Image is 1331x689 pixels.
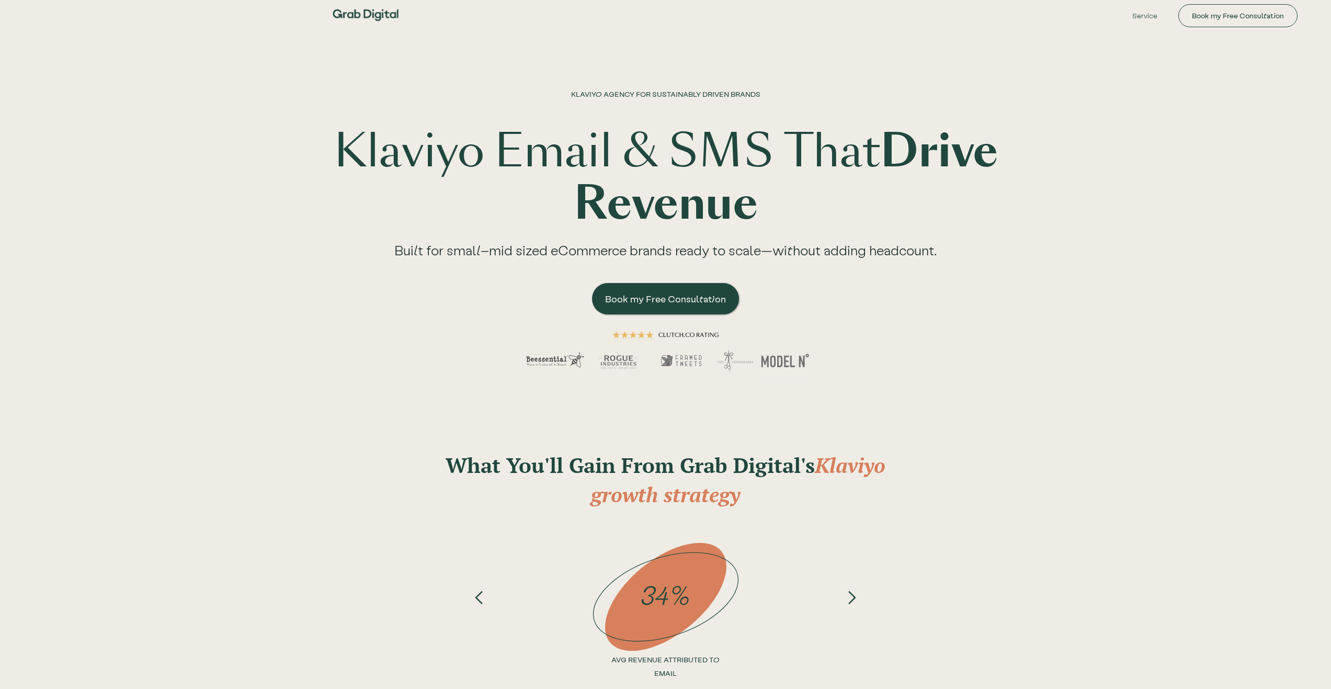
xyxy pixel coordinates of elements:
img: hero image demonstrating a 5 star rating across multiple clients [509,314,823,393]
strong: Drive Revenue [574,121,998,234]
h1: Klaviyo Email & SMS That [331,126,1000,230]
em: 34% [640,579,691,609]
strong: What You'll Gain From Grab Digital's [446,451,815,479]
div: Built for small–mid sized eCommerce brands ready to scale—without adding headcount. [373,230,958,278]
p: AVG REVENUE ATTRIBUTED TO EMAIL [603,653,728,680]
h1: KLAVIYO AGENCY FOR SUSTAINABLY DRIVEN BRANDS [571,89,760,120]
a: Book my Free Consultation [592,283,739,314]
a: Book my Free Consultation [1178,4,1298,27]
